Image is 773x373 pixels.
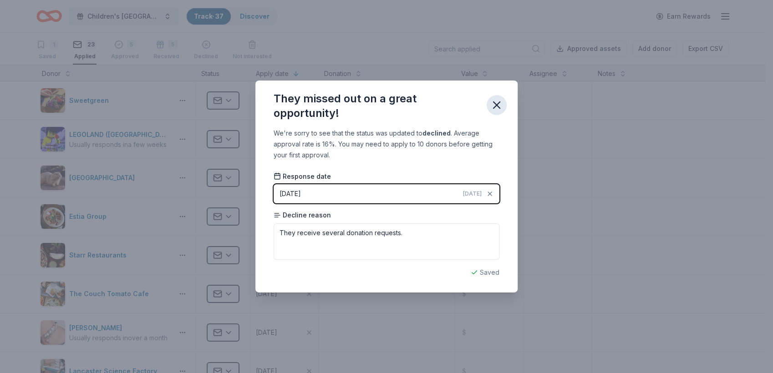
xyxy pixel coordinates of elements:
[274,184,499,203] button: [DATE][DATE]
[463,190,482,197] span: [DATE]
[274,128,499,161] div: We're sorry to see that the status was updated to . Average approval rate is 16%. You may need to...
[422,129,451,137] b: declined
[274,91,479,121] div: They missed out on a great opportunity!
[280,188,301,199] div: [DATE]
[274,223,499,260] textarea: They receive several donation requests.
[274,172,331,181] span: Response date
[274,211,331,220] span: Decline reason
